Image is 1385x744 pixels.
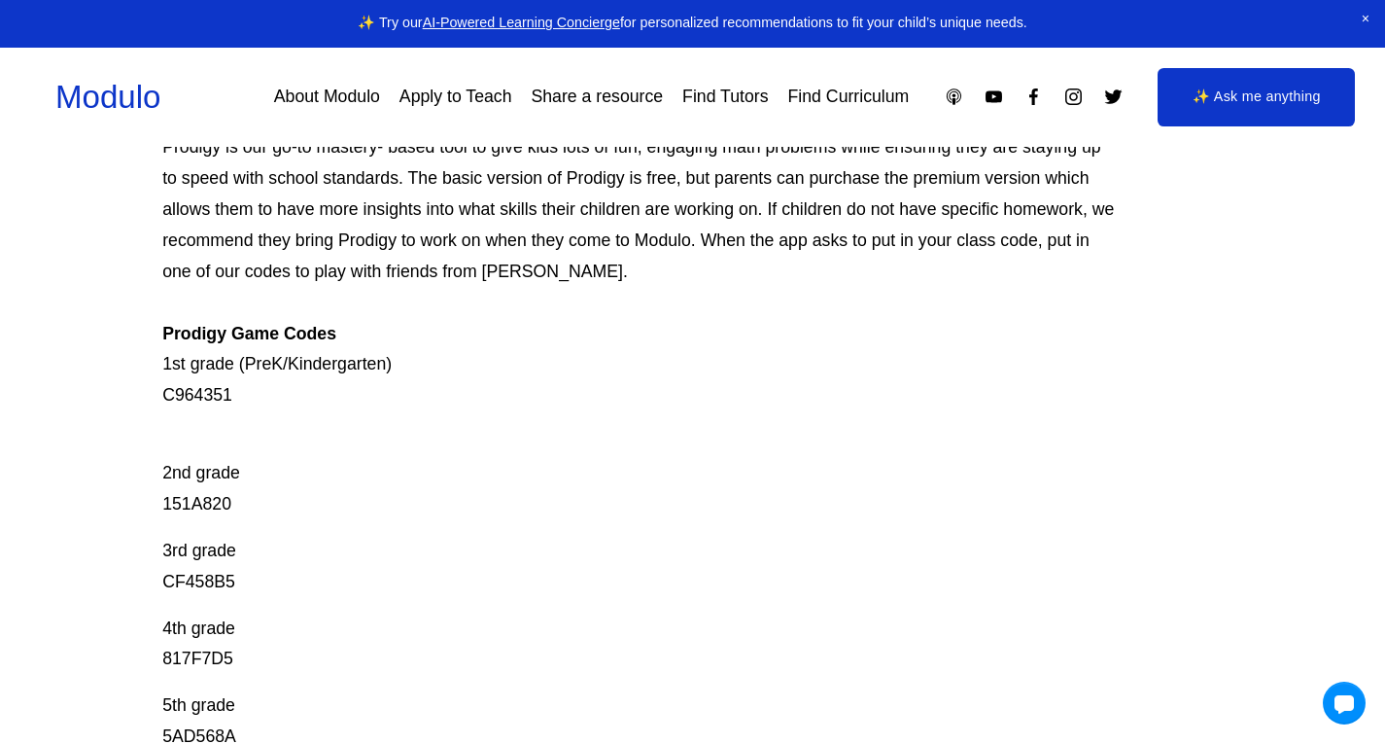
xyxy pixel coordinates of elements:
[1158,68,1355,126] a: ✨ Ask me anything
[399,80,512,114] a: Apply to Teach
[944,87,964,107] a: Apple Podcasts
[162,427,1116,520] p: 2nd grade 151A820
[162,132,1116,411] p: Prodigy is our go-to mastery- based tool to give kids lots of fun, engaging math problems while e...
[162,324,336,343] strong: Prodigy Game Codes
[984,87,1004,107] a: YouTube
[162,536,1116,598] p: 3rd grade CF458B5
[55,79,161,115] a: Modulo
[1063,87,1084,107] a: Instagram
[788,80,910,114] a: Find Curriculum
[531,80,663,114] a: Share a resource
[274,80,380,114] a: About Modulo
[1023,87,1044,107] a: Facebook
[162,614,1116,676] p: 4th grade 817F7D5
[1103,87,1124,107] a: Twitter
[682,80,768,114] a: Find Tutors
[423,15,620,30] a: AI-Powered Learning Concierge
